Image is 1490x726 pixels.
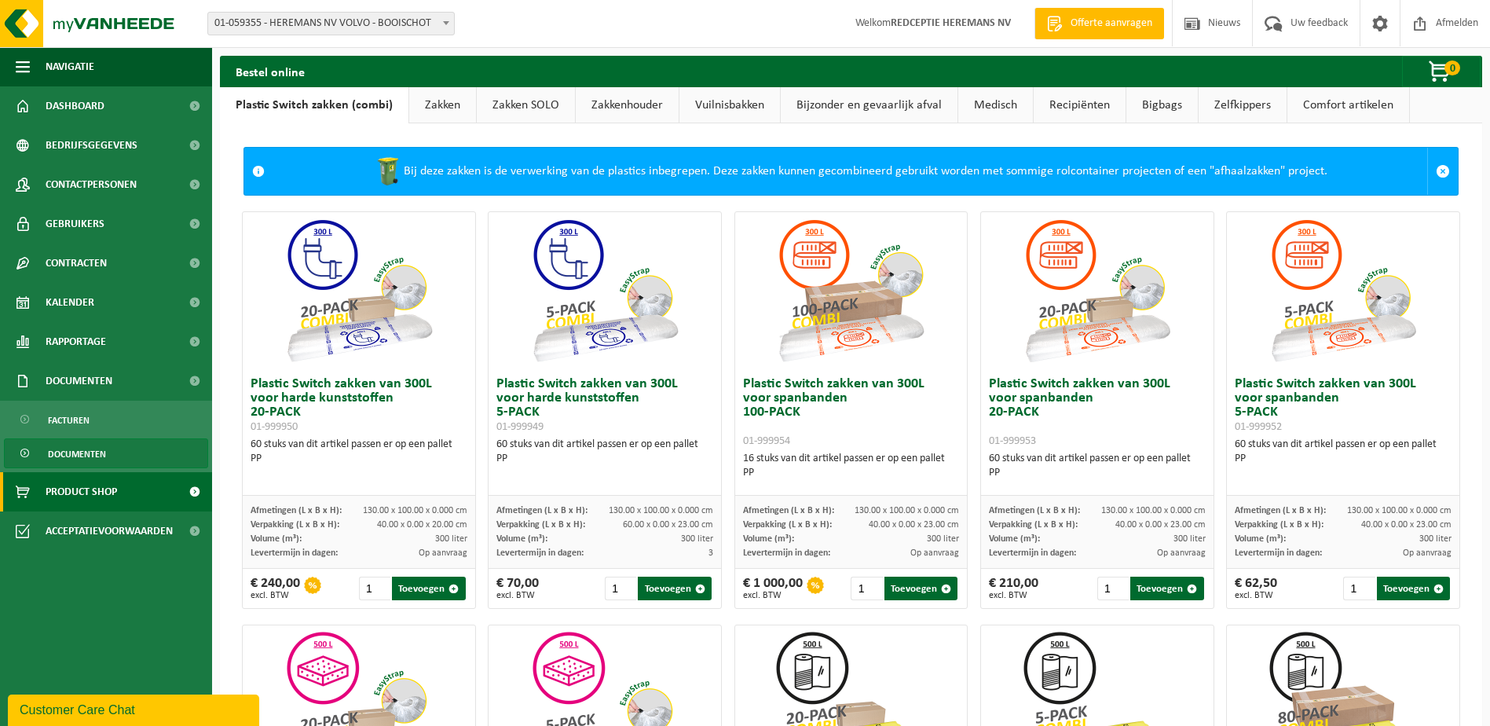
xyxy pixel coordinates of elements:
[251,591,300,600] span: excl. BTW
[251,452,467,466] div: PP
[623,520,713,530] span: 60.00 x 0.00 x 23.00 cm
[46,511,173,551] span: Acceptatievoorwaarden
[496,577,539,600] div: € 70,00
[208,13,454,35] span: 01-059355 - HEREMANS NV VOLVO - BOOISCHOT
[392,577,465,600] button: Toevoegen
[251,520,339,530] span: Verpakking (L x B x H):
[435,534,467,544] span: 300 liter
[1419,534,1452,544] span: 300 liter
[377,520,467,530] span: 40.00 x 0.00 x 20.00 cm
[989,466,1206,480] div: PP
[46,204,104,244] span: Gebruikers
[910,548,959,558] span: Op aanvraag
[989,534,1040,544] span: Volume (m³):
[496,452,713,466] div: PP
[679,87,780,123] a: Vuilnisbakken
[1101,506,1206,515] span: 130.00 x 100.00 x 0.000 cm
[743,548,830,558] span: Levertermijn in dagen:
[46,472,117,511] span: Product Shop
[220,87,408,123] a: Plastic Switch zakken (combi)
[1287,87,1409,123] a: Comfort artikelen
[743,435,790,447] span: 01-999954
[681,534,713,544] span: 300 liter
[496,520,585,530] span: Verpakking (L x B x H):
[927,534,959,544] span: 300 liter
[359,577,390,600] input: 1
[772,212,929,369] img: 01-999954
[1347,506,1452,515] span: 130.00 x 100.00 x 0.000 cm
[1235,591,1277,600] span: excl. BTW
[8,691,262,726] iframe: chat widget
[1235,548,1322,558] span: Levertermijn in dagen:
[496,506,588,515] span: Afmetingen (L x B x H):
[1115,520,1206,530] span: 40.00 x 0.00 x 23.00 cm
[496,377,713,434] h3: Plastic Switch zakken van 300L voor harde kunststoffen 5-PACK
[46,126,137,165] span: Bedrijfsgegevens
[251,506,342,515] span: Afmetingen (L x B x H):
[743,577,803,600] div: € 1 000,00
[1235,438,1452,466] div: 60 stuks van dit artikel passen er op een pallet
[869,520,959,530] span: 40.00 x 0.00 x 23.00 cm
[1403,548,1452,558] span: Op aanvraag
[273,148,1427,195] div: Bij deze zakken is de verwerking van de plastics inbegrepen. Deze zakken kunnen gecombineerd gebr...
[1235,377,1452,434] h3: Plastic Switch zakken van 300L voor spanbanden 5-PACK
[1361,520,1452,530] span: 40.00 x 0.00 x 23.00 cm
[46,361,112,401] span: Documenten
[251,438,467,466] div: 60 stuks van dit artikel passen er op een pallet
[1235,506,1326,515] span: Afmetingen (L x B x H):
[363,506,467,515] span: 130.00 x 100.00 x 0.000 cm
[1199,87,1287,123] a: Zelfkippers
[46,47,94,86] span: Navigatie
[48,405,90,435] span: Facturen
[1019,212,1176,369] img: 01-999953
[251,548,338,558] span: Levertermijn in dagen:
[251,577,300,600] div: € 240,00
[1427,148,1458,195] a: Sluit melding
[743,377,960,448] h3: Plastic Switch zakken van 300L voor spanbanden 100-PACK
[496,591,539,600] span: excl. BTW
[958,87,1033,123] a: Medisch
[1067,16,1156,31] span: Offerte aanvragen
[46,244,107,283] span: Contracten
[989,506,1080,515] span: Afmetingen (L x B x H):
[855,506,959,515] span: 130.00 x 100.00 x 0.000 cm
[526,212,683,369] img: 01-999949
[207,12,455,35] span: 01-059355 - HEREMANS NV VOLVO - BOOISCHOT
[46,283,94,322] span: Kalender
[496,438,713,466] div: 60 stuks van dit artikel passen er op een pallet
[605,577,636,600] input: 1
[1444,60,1460,75] span: 0
[576,87,679,123] a: Zakkenhouder
[419,548,467,558] span: Op aanvraag
[1157,548,1206,558] span: Op aanvraag
[477,87,575,123] a: Zakken SOLO
[46,165,137,204] span: Contactpersonen
[743,452,960,480] div: 16 stuks van dit artikel passen er op een pallet
[1034,8,1164,39] a: Offerte aanvragen
[251,534,302,544] span: Volume (m³):
[781,87,957,123] a: Bijzonder en gevaarlijk afval
[496,548,584,558] span: Levertermijn in dagen:
[409,87,476,123] a: Zakken
[638,577,711,600] button: Toevoegen
[1235,421,1282,433] span: 01-999952
[220,56,320,86] h2: Bestel online
[989,591,1038,600] span: excl. BTW
[989,548,1076,558] span: Levertermijn in dagen:
[496,421,544,433] span: 01-999949
[46,322,106,361] span: Rapportage
[1173,534,1206,544] span: 300 liter
[251,421,298,433] span: 01-999950
[989,435,1036,447] span: 01-999953
[1377,577,1450,600] button: Toevoegen
[1235,520,1323,530] span: Verpakking (L x B x H):
[743,466,960,480] div: PP
[1097,577,1129,600] input: 1
[884,577,957,600] button: Toevoegen
[280,212,437,369] img: 01-999950
[1235,534,1286,544] span: Volume (m³):
[609,506,713,515] span: 130.00 x 100.00 x 0.000 cm
[1343,577,1375,600] input: 1
[851,577,882,600] input: 1
[372,156,404,187] img: WB-0240-HPE-GN-50.png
